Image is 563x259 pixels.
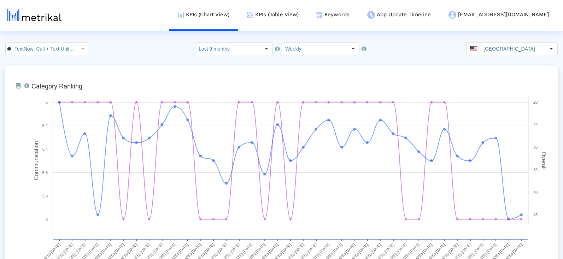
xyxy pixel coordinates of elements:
[533,145,538,149] text: 30
[533,190,538,195] text: 40
[367,11,375,19] img: app-update-menu-icon.png
[42,147,48,151] text: 5.4
[178,12,184,18] img: kpi-chart-menu-icon.png
[533,213,538,217] text: 45
[347,43,359,55] div: Select
[533,123,538,127] text: 25
[247,12,253,18] img: kpi-table-menu-icon.png
[448,11,456,19] img: my-account-menu-icon.png
[42,171,48,175] text: 5.6
[46,217,48,221] text: 6
[545,43,557,55] div: Select
[7,9,61,21] img: metrical-logo-light.png
[33,141,39,180] tspan: Communication
[533,168,538,172] text: 35
[316,12,323,18] img: keywords.png
[42,123,48,128] text: 5.2
[76,43,88,55] div: Select
[42,194,48,198] text: 5.8
[541,152,547,170] tspan: Overall
[533,100,538,104] text: 20
[260,43,272,55] div: Select
[46,100,48,104] text: 5
[31,83,82,90] tspan: Category Ranking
